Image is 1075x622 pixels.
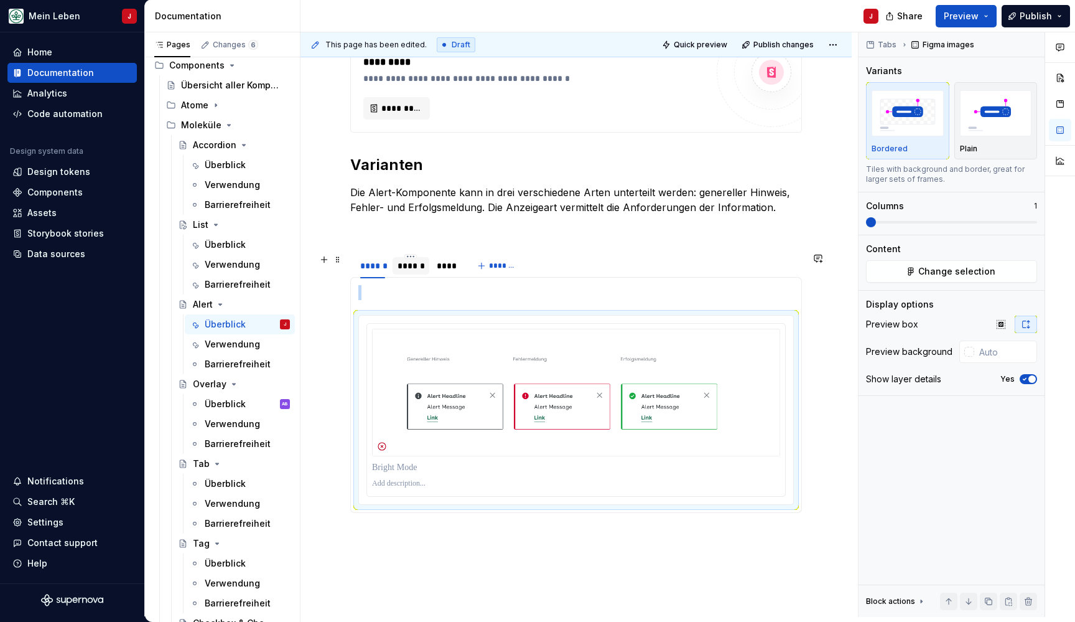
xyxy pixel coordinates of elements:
[185,235,295,255] a: Überblick
[358,285,794,505] section-item: Bright
[27,108,103,120] div: Code automation
[205,438,271,450] div: Barrierefreiheit
[878,40,896,50] span: Tabs
[897,10,923,22] span: Share
[205,597,271,610] div: Barrierefreiheit
[960,144,977,154] p: Plain
[149,55,295,75] div: Components
[10,146,83,156] div: Design system data
[205,199,271,211] div: Barrierefreiheit
[205,159,246,171] div: Überblick
[181,99,208,111] div: Atome
[248,40,258,50] span: 6
[173,454,295,474] a: Tab
[866,318,918,331] div: Preview box
[41,594,103,606] svg: Supernova Logo
[1034,201,1037,211] p: 1
[193,458,210,470] div: Tab
[181,119,221,131] div: Moleküle
[7,83,137,103] a: Analytics
[173,135,295,155] a: Accordion
[185,494,295,514] a: Verwendung
[27,67,94,79] div: Documentation
[205,398,246,410] div: Überblick
[7,554,137,573] button: Help
[869,11,873,21] div: J
[193,537,210,550] div: Tag
[452,40,470,50] span: Draft
[954,82,1038,159] button: placeholderPlain
[27,248,85,260] div: Data sources
[185,275,295,295] a: Barrierefreiheit
[1020,10,1052,22] span: Publish
[918,265,995,278] span: Change selection
[193,378,226,390] div: Overlay
[866,346,952,358] div: Preview background
[181,79,284,92] div: Übersicht aller Komponenten
[205,318,246,331] div: Überblick
[185,394,295,414] a: ÜberblickAB
[872,144,908,154] p: Bordered
[866,200,904,212] div: Columns
[936,5,997,27] button: Preview
[866,164,1037,184] div: Tiles with background and border, great for larger sets of frames.
[866,82,949,159] button: placeholderBordered
[173,534,295,554] a: Tag
[185,593,295,613] a: Barrierefreiheit
[866,65,902,77] div: Variants
[879,5,931,27] button: Share
[7,63,137,83] a: Documentation
[944,10,979,22] span: Preview
[7,533,137,553] button: Contact support
[185,314,295,334] a: ÜberblickJ
[205,577,260,590] div: Verwendung
[185,573,295,593] a: Verwendung
[205,278,271,291] div: Barrierefreiheit
[350,185,802,215] p: Die Alert-Komponente kann in drei verschiedene Arten unterteilt werden: genereller Hinweis, Fehle...
[1000,374,1015,384] label: Yes
[866,373,941,385] div: Show layer details
[27,496,75,508] div: Search ⌘K
[7,162,137,182] a: Design tokens
[658,36,733,54] button: Quick preview
[173,374,295,394] a: Overlay
[7,224,137,243] a: Storybook stories
[205,358,271,370] div: Barrierefreiheit
[9,9,24,24] img: df5db9ef-aba0-4771-bf51-9763b7497661.png
[960,90,1032,136] img: placeholder
[205,238,246,251] div: Überblick
[7,42,137,62] a: Home
[1002,5,1070,27] button: Publish
[866,260,1037,283] button: Change selection
[205,557,246,570] div: Überblick
[185,195,295,215] a: Barrierefreiheit
[325,40,427,50] span: This page has been edited.
[738,36,819,54] button: Publish changes
[7,512,137,532] a: Settings
[205,179,260,191] div: Verwendung
[185,334,295,354] a: Verwendung
[193,219,208,231] div: List
[205,478,246,490] div: Überblick
[753,40,814,50] span: Publish changes
[350,155,802,175] h2: Varianten
[282,398,288,410] div: AB
[284,318,286,331] div: J
[27,46,52,59] div: Home
[205,497,260,510] div: Verwendung
[128,11,131,21] div: J
[862,36,902,54] button: Tabs
[27,537,98,549] div: Contact support
[27,207,57,219] div: Assets
[161,95,295,115] div: Atome
[27,87,67,100] div: Analytics
[161,75,295,95] a: Übersicht aller Komponenten
[7,471,137,491] button: Notifications
[27,166,90,178] div: Design tokens
[185,554,295,573] a: Überblick
[205,517,271,530] div: Barrierefreiheit
[27,557,47,570] div: Help
[205,418,260,430] div: Verwendung
[185,155,295,175] a: Überblick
